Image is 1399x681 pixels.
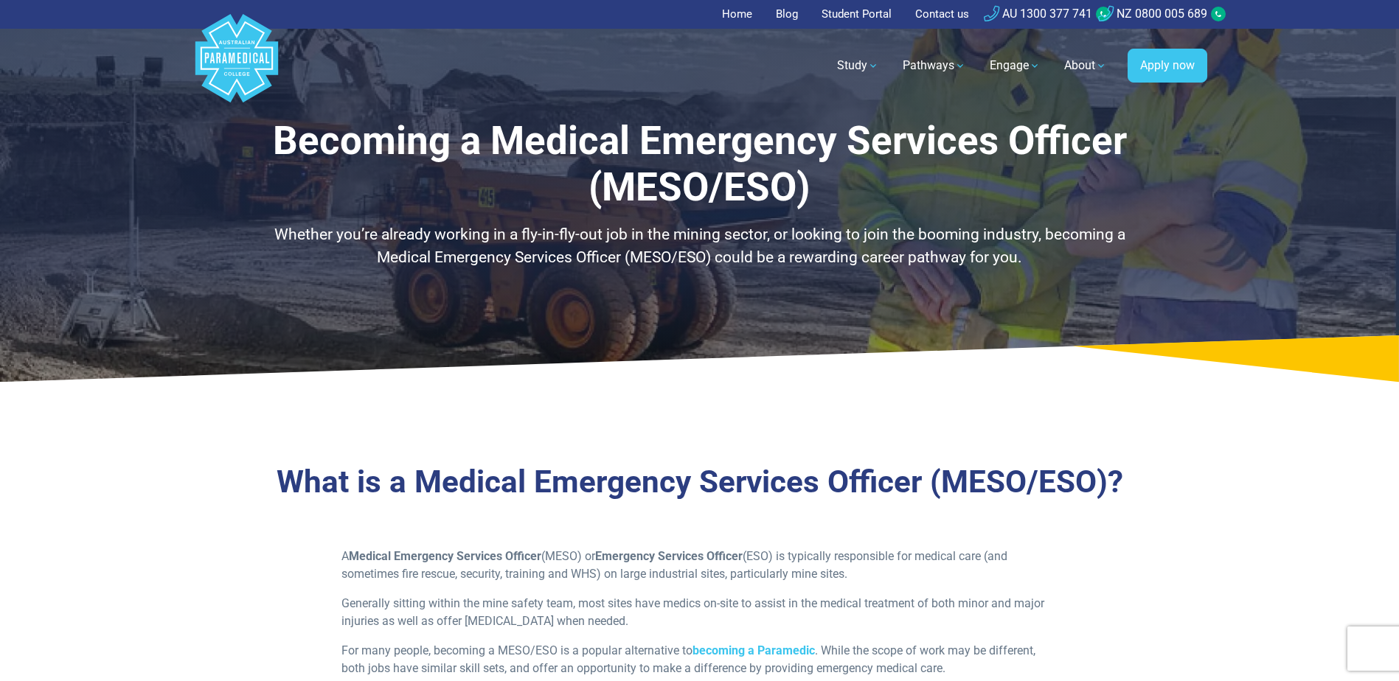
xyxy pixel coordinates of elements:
[341,595,1058,630] p: Generally sitting within the mine safety team, most sites have medics on-site to assist in the me...
[349,549,541,563] strong: Medical Emergency Services Officer
[984,7,1092,21] a: AU 1300 377 741
[981,45,1049,86] a: Engage
[1098,7,1207,21] a: NZ 0800 005 689
[268,464,1131,501] h3: What is a Medical Emergency Services Officer (MESO/ESO)?
[341,548,1058,583] p: A (MESO) or (ESO) is typically responsible for medical care (and sometimes fire rescue, security,...
[268,223,1131,270] p: Whether you’re already working in a fly-in-fly-out job in the mining sector, or looking to join t...
[692,643,815,657] a: becoming a Paramedic
[828,45,888,86] a: Study
[1128,49,1207,83] a: Apply now
[192,29,281,103] a: Australian Paramedical College
[894,45,975,86] a: Pathways
[341,642,1058,677] p: For many people, becoming a MESO/ESO is a popular alternative to . While the scope of work may be...
[1055,45,1116,86] a: About
[268,118,1131,212] h1: Becoming a Medical Emergency Services Officer (MESO/ESO)
[595,549,743,563] strong: Emergency Services Officer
